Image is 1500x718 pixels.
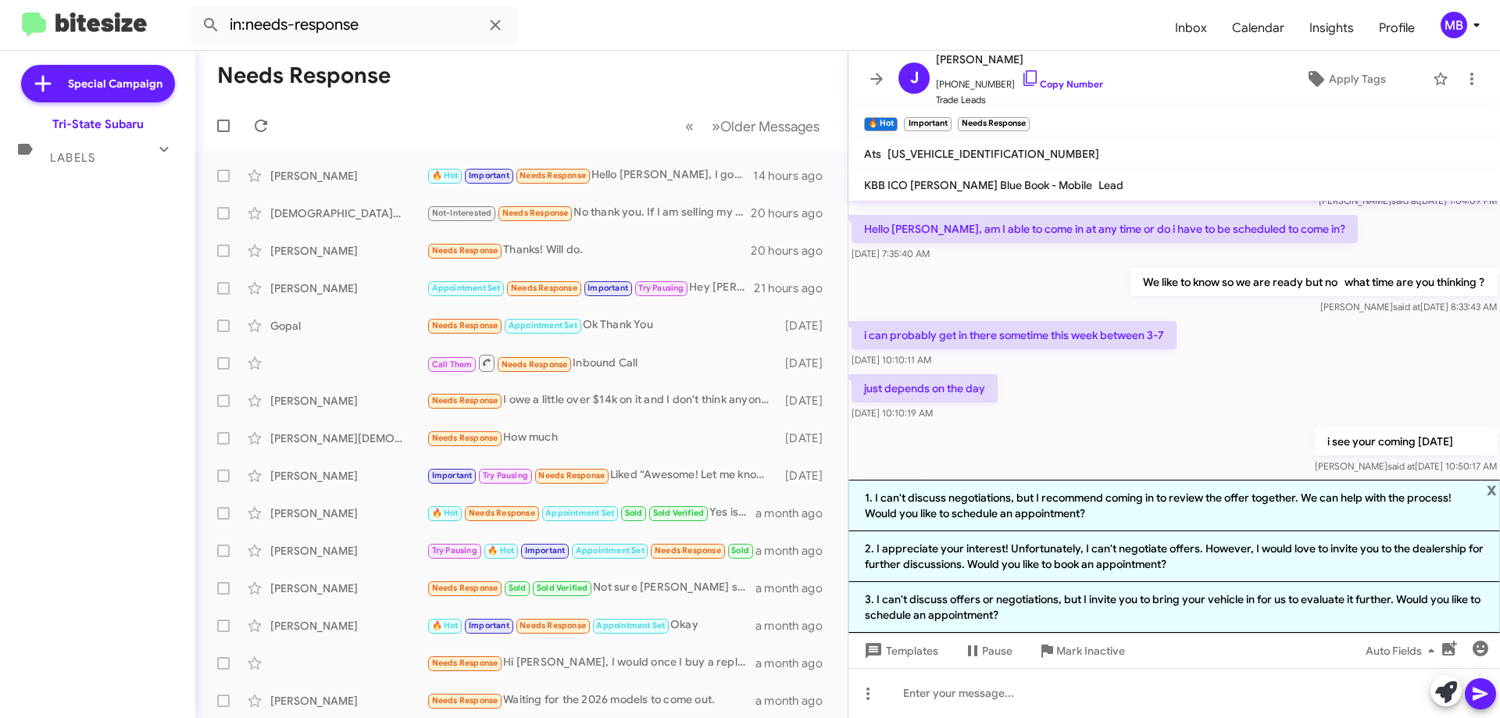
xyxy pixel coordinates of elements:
li: 1. I can't discuss negotiations, but I recommend coming in to review the offer together. We can h... [848,480,1500,531]
span: Sold [731,545,749,555]
div: [PERSON_NAME] [270,280,427,296]
span: Needs Response [432,433,498,443]
span: [PERSON_NAME] [DATE] 10:50:17 AM [1315,460,1497,472]
div: [PERSON_NAME] [270,468,427,484]
div: Thanks! Will do. [427,241,751,259]
span: Templates [861,637,938,665]
span: Auto Fields [1366,637,1441,665]
div: a month ago [755,693,835,709]
span: Needs Response [432,245,498,255]
button: Next [702,110,829,142]
button: Templates [848,637,951,665]
span: Lead [1098,178,1123,192]
div: Hey [PERSON_NAME], sorry I haven't been able to get back to you. [DOMAIN_NAME] price estimates on... [427,279,754,297]
div: a month ago [755,618,835,634]
div: a month ago [755,655,835,671]
div: [PERSON_NAME] [270,693,427,709]
span: Important [432,470,473,480]
span: Not-Interested [432,208,492,218]
button: Mark Inactive [1025,637,1137,665]
p: We like to know so we are ready but no what time are you thinking ? [1130,268,1497,296]
p: i see your coming [DATE] [1315,427,1497,455]
span: Needs Response [432,395,498,405]
span: 🔥 Hot [432,508,459,518]
div: [DATE] [777,468,835,484]
p: i can probably get in there sometime this week between 3-7 [852,321,1177,349]
span: Sold [625,508,643,518]
button: MB [1427,12,1483,38]
div: Waiting for the 2026 models to come out. [427,691,755,709]
span: » [712,116,720,136]
div: Okay [427,616,755,634]
span: [PHONE_NUMBER] [936,69,1103,92]
a: Special Campaign [21,65,175,102]
div: [DATE] [777,430,835,446]
span: Needs Response [502,359,568,370]
span: Try Pausing [432,545,477,555]
div: Hello [PERSON_NAME], I got my offer back and was wondering if we could negotiate that a little bi... [427,166,753,184]
span: Important [469,620,509,630]
span: Sold [509,583,527,593]
div: I owe a little over $14k on it and I don't think anyone would buy it for that amount [427,391,777,409]
span: Needs Response [511,283,577,293]
span: Calendar [1220,5,1297,51]
span: Appointment Set [509,320,577,330]
div: [PERSON_NAME][DEMOGRAPHIC_DATA] [270,430,427,446]
a: Profile [1366,5,1427,51]
span: Sold Verified [537,583,588,593]
div: Ok Thank You [427,316,777,334]
span: KBB ICO [PERSON_NAME] Blue Book - Mobile [864,178,1092,192]
div: We have a meeting scheduled for 11AM [DATE]. [427,541,755,559]
button: Auto Fields [1353,637,1453,665]
div: [DEMOGRAPHIC_DATA][PERSON_NAME] [270,205,427,221]
h1: Needs Response [217,63,391,88]
div: MB [1441,12,1467,38]
a: Inbox [1162,5,1220,51]
span: x [1487,480,1497,498]
span: said at [1393,301,1420,313]
span: Labels [50,151,95,165]
span: Important [525,545,566,555]
div: Tri-State Subaru [52,116,144,132]
div: How much [427,429,777,447]
span: Needs Response [538,470,605,480]
div: [PERSON_NAME] [270,168,427,184]
button: Pause [951,637,1025,665]
small: Important [904,117,951,131]
nav: Page navigation example [677,110,829,142]
span: 🔥 Hot [432,620,459,630]
div: [PERSON_NAME] [270,393,427,409]
span: Needs Response [655,545,721,555]
div: Yes is that okay [427,504,755,522]
div: [PERSON_NAME] [270,243,427,259]
span: Needs Response [469,508,535,518]
span: [DATE] 10:10:19 AM [852,407,933,419]
button: Previous [676,110,703,142]
span: Apply Tags [1329,65,1386,93]
span: Important [587,283,628,293]
div: [PERSON_NAME] [270,505,427,521]
small: Needs Response [958,117,1030,131]
span: [US_VEHICLE_IDENTIFICATION_NUMBER] [887,147,1099,161]
div: Not sure [PERSON_NAME] still looking things over and looking at deals [427,579,755,597]
p: Hello [PERSON_NAME], am I able to come in at any time or do i have to be scheduled to come in? [852,215,1358,243]
span: [PERSON_NAME] [936,50,1103,69]
span: Call Them [432,359,473,370]
span: Needs Response [520,170,586,180]
a: Insights [1297,5,1366,51]
div: [PERSON_NAME] [270,543,427,559]
small: 🔥 Hot [864,117,898,131]
span: Needs Response [502,208,569,218]
span: Ats [864,147,881,161]
div: Liked “Awesome! Let me know if the meantime if you have any questions that I can help with!” [427,466,777,484]
div: [PERSON_NAME] [270,618,427,634]
div: a month ago [755,543,835,559]
div: 21 hours ago [754,280,835,296]
span: Appointment Set [545,508,614,518]
span: [DATE] 7:35:40 AM [852,248,930,259]
div: [DATE] [777,355,835,371]
div: 20 hours ago [751,205,835,221]
a: Copy Number [1021,78,1103,90]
